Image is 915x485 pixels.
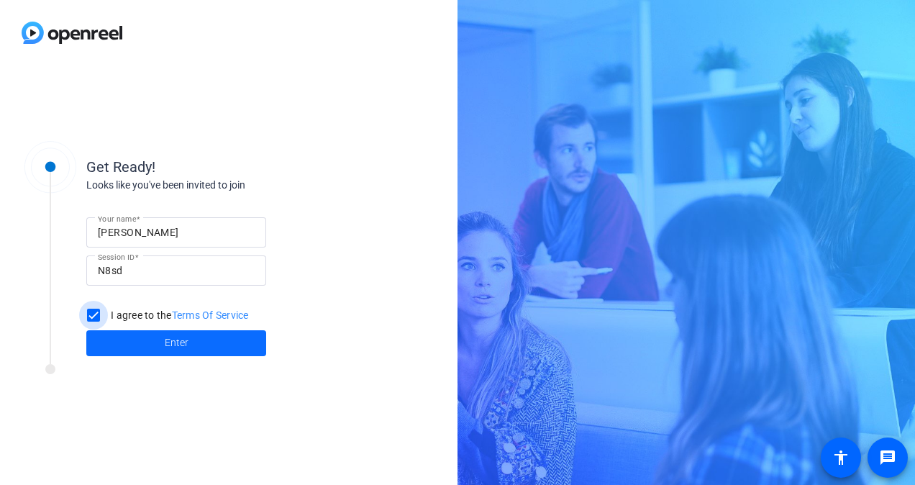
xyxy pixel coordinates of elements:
[86,156,374,178] div: Get Ready!
[165,335,188,350] span: Enter
[832,449,850,466] mat-icon: accessibility
[86,178,374,193] div: Looks like you've been invited to join
[86,330,266,356] button: Enter
[98,253,135,261] mat-label: Session ID
[879,449,896,466] mat-icon: message
[172,309,249,321] a: Terms Of Service
[98,214,136,223] mat-label: Your name
[108,308,249,322] label: I agree to the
